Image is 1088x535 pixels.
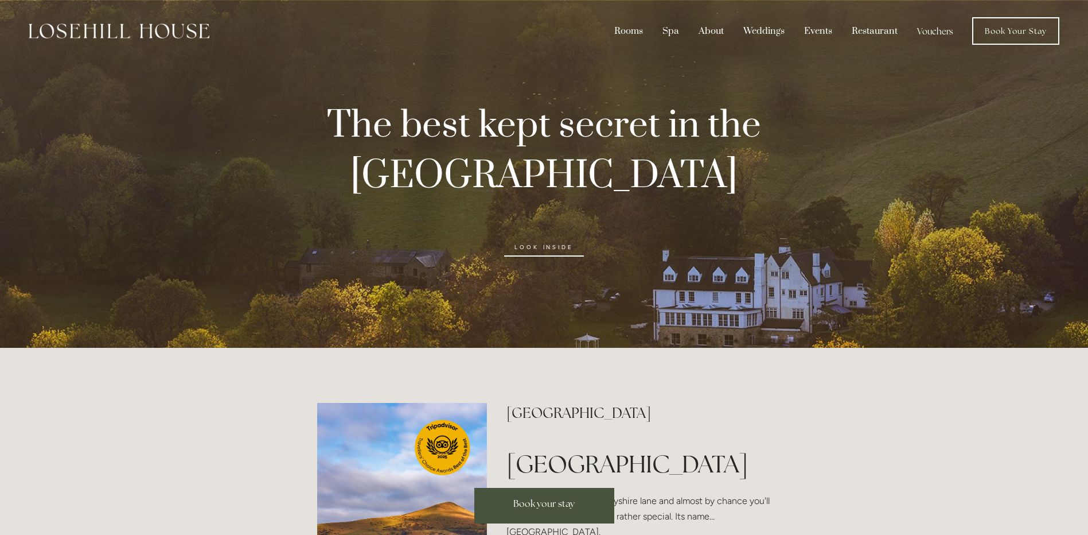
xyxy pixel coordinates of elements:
[843,20,906,42] div: Restaurant
[654,20,688,42] div: Spa
[474,488,614,524] a: Book your stay
[513,498,575,510] span: Book your stay
[795,20,841,42] div: Events
[908,20,962,42] a: Vouchers
[735,20,793,42] div: Weddings
[504,238,583,257] a: look inside
[327,102,769,200] strong: The best kept secret in the [GEOGRAPHIC_DATA]
[506,447,771,481] h1: [GEOGRAPHIC_DATA]
[972,17,1059,45] a: Book Your Stay
[506,403,771,423] h2: [GEOGRAPHIC_DATA]
[606,20,652,42] div: Rooms
[29,24,209,38] img: Losehill House
[690,20,732,42] div: About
